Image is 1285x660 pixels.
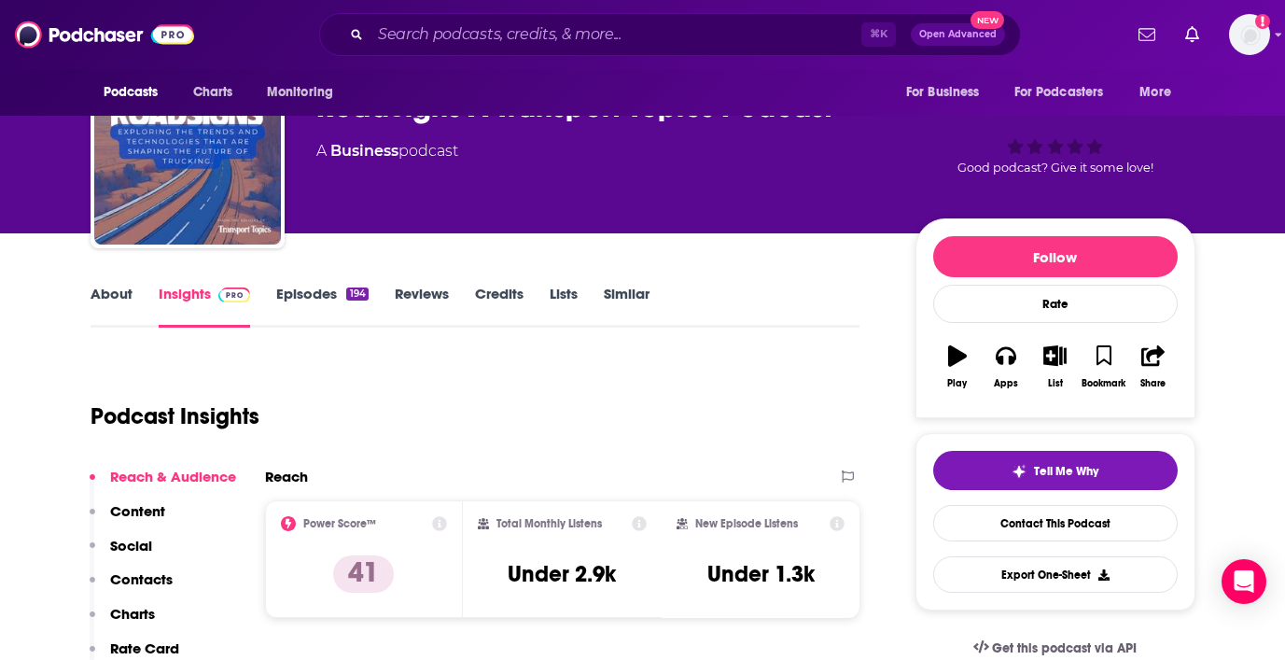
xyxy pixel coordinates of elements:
img: RoadSigns A Transport Topics Podcast [94,58,281,245]
button: Open AdvancedNew [911,23,1005,46]
button: Follow [933,236,1178,277]
a: Reviews [395,285,449,328]
button: Social [90,537,152,571]
span: Open Advanced [919,30,997,39]
button: Bookmark [1080,333,1128,400]
button: Apps [982,333,1030,400]
p: Rate Card [110,639,179,657]
p: Social [110,537,152,555]
button: Share [1128,333,1177,400]
button: tell me why sparkleTell Me Why [933,451,1178,490]
span: For Business [906,79,980,105]
a: Business [330,142,398,160]
h3: Under 1.3k [707,560,815,588]
a: Charts [181,75,244,110]
a: Show notifications dropdown [1178,19,1207,50]
input: Search podcasts, credits, & more... [370,20,861,49]
span: Podcasts [104,79,159,105]
div: Open Intercom Messenger [1222,559,1266,604]
div: 41Good podcast? Give it some love! [915,71,1195,187]
img: User Profile [1229,14,1270,55]
h1: Podcast Insights [91,402,259,430]
div: Search podcasts, credits, & more... [319,13,1021,56]
span: More [1139,79,1171,105]
p: Contacts [110,570,173,588]
h2: New Episode Listens [695,517,798,530]
button: open menu [893,75,1003,110]
div: A podcast [316,140,458,162]
svg: Add a profile image [1255,14,1270,29]
span: Monitoring [267,79,333,105]
div: Bookmark [1082,378,1125,389]
button: Reach & Audience [90,468,236,502]
div: 194 [346,288,368,301]
img: Podchaser Pro [218,288,251,302]
span: Get this podcast via API [992,640,1137,656]
a: Similar [604,285,649,328]
h2: Reach [265,468,308,485]
p: 41 [333,555,394,593]
div: List [1048,378,1063,389]
span: Tell Me Why [1034,464,1098,479]
div: Rate [933,285,1178,323]
span: New [971,11,1004,29]
button: open menu [1002,75,1131,110]
button: open menu [1126,75,1194,110]
p: Charts [110,605,155,623]
span: Logged in as addi44 [1229,14,1270,55]
h2: Total Monthly Listens [496,517,602,530]
a: InsightsPodchaser Pro [159,285,251,328]
button: Content [90,502,165,537]
button: Show profile menu [1229,14,1270,55]
button: Charts [90,605,155,639]
h2: Power Score™ [303,517,376,530]
a: Contact This Podcast [933,505,1178,541]
span: Good podcast? Give it some love! [957,161,1153,175]
h3: Under 2.9k [508,560,616,588]
span: ⌘ K [861,22,896,47]
button: open menu [91,75,183,110]
a: About [91,285,133,328]
p: Reach & Audience [110,468,236,485]
button: Contacts [90,570,173,605]
button: open menu [254,75,357,110]
a: Lists [550,285,578,328]
button: Play [933,333,982,400]
button: List [1030,333,1079,400]
div: Share [1140,378,1166,389]
span: Charts [193,79,233,105]
img: tell me why sparkle [1012,464,1027,479]
div: Play [947,378,967,389]
a: Episodes194 [276,285,368,328]
span: For Podcasters [1014,79,1104,105]
p: Content [110,502,165,520]
button: Export One-Sheet [933,556,1178,593]
img: Podchaser - Follow, Share and Rate Podcasts [15,17,194,52]
div: Apps [994,378,1018,389]
a: Show notifications dropdown [1131,19,1163,50]
a: Credits [475,285,524,328]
